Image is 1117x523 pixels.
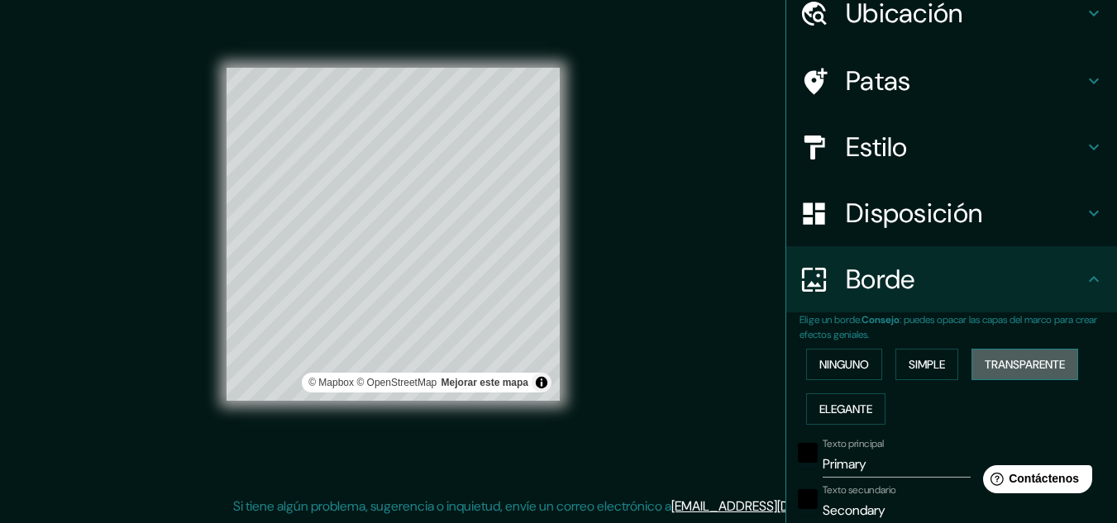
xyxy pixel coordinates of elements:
[970,459,1099,505] iframe: Lanzador de widgets de ayuda
[846,262,915,297] font: Borde
[846,130,908,164] font: Estilo
[823,437,884,450] font: Texto principal
[308,377,354,388] a: Mapbox
[800,313,1097,341] font: : puedes opacar las capas del marco para crear efectos geniales.
[806,349,882,380] button: Ninguno
[532,373,551,392] button: Activar o desactivar atribución
[308,377,354,388] font: © Mapbox
[786,48,1117,114] div: Patas
[846,196,982,231] font: Disposición
[356,377,437,388] font: © OpenStreetMap
[985,357,1065,372] font: Transparente
[895,349,958,380] button: Simple
[786,114,1117,180] div: Estilo
[971,349,1078,380] button: Transparente
[819,402,872,416] font: Elegante
[819,357,869,372] font: Ninguno
[823,483,896,497] font: Texto secundario
[786,246,1117,312] div: Borde
[233,497,671,515] font: Si tiene algún problema, sugerencia o inquietud, envíe un correo electrónico a
[909,357,945,372] font: Simple
[806,393,885,425] button: Elegante
[798,443,818,463] button: negro
[671,497,876,515] a: [EMAIL_ADDRESS][DOMAIN_NAME]
[786,180,1117,246] div: Disposición
[442,377,528,388] font: Mejorar este mapa
[356,377,437,388] a: Mapa de OpenStreet
[798,489,818,509] button: negro
[800,313,862,326] font: Elige un borde.
[846,64,911,98] font: Patas
[862,313,900,326] font: Consejo
[442,377,528,388] a: Map feedback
